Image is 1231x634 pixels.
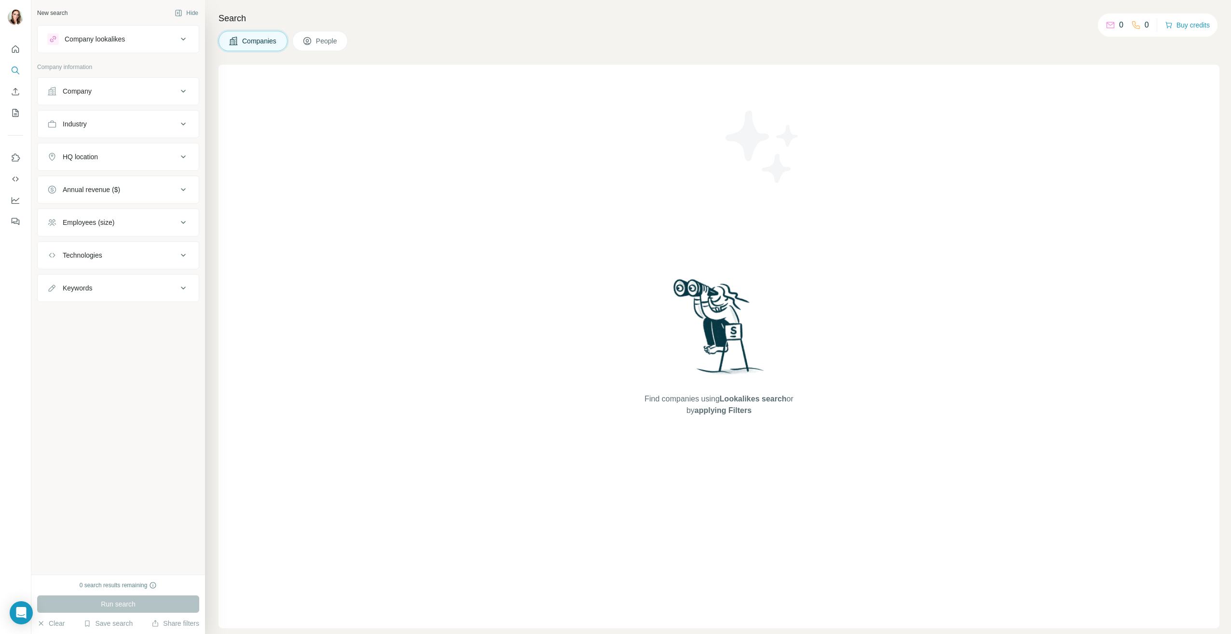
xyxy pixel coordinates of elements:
[8,170,23,188] button: Use Surfe API
[1119,19,1123,31] p: 0
[38,178,199,201] button: Annual revenue ($)
[1145,19,1149,31] p: 0
[83,619,133,628] button: Save search
[10,601,33,624] div: Open Intercom Messenger
[37,9,68,17] div: New search
[8,83,23,100] button: Enrich CSV
[38,211,199,234] button: Employees (size)
[63,218,114,227] div: Employees (size)
[80,581,157,590] div: 0 search results remaining
[168,6,205,20] button: Hide
[38,145,199,168] button: HQ location
[242,36,277,46] span: Companies
[695,406,752,414] span: applying Filters
[219,12,1219,25] h4: Search
[8,104,23,122] button: My lists
[1165,18,1210,32] button: Buy credits
[38,28,199,51] button: Company lookalikes
[38,112,199,136] button: Industry
[8,149,23,166] button: Use Surfe on LinkedIn
[8,62,23,79] button: Search
[151,619,199,628] button: Share filters
[8,41,23,58] button: Quick start
[37,63,199,71] p: Company information
[8,213,23,230] button: Feedback
[63,86,92,96] div: Company
[669,276,769,384] img: Surfe Illustration - Woman searching with binoculars
[63,283,92,293] div: Keywords
[8,10,23,25] img: Avatar
[38,80,199,103] button: Company
[719,103,806,190] img: Surfe Illustration - Stars
[8,192,23,209] button: Dashboard
[65,34,125,44] div: Company lookalikes
[38,244,199,267] button: Technologies
[316,36,338,46] span: People
[38,276,199,300] button: Keywords
[63,119,87,129] div: Industry
[720,395,787,403] span: Lookalikes search
[63,152,98,162] div: HQ location
[63,250,102,260] div: Technologies
[37,619,65,628] button: Clear
[63,185,120,194] div: Annual revenue ($)
[642,393,796,416] span: Find companies using or by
